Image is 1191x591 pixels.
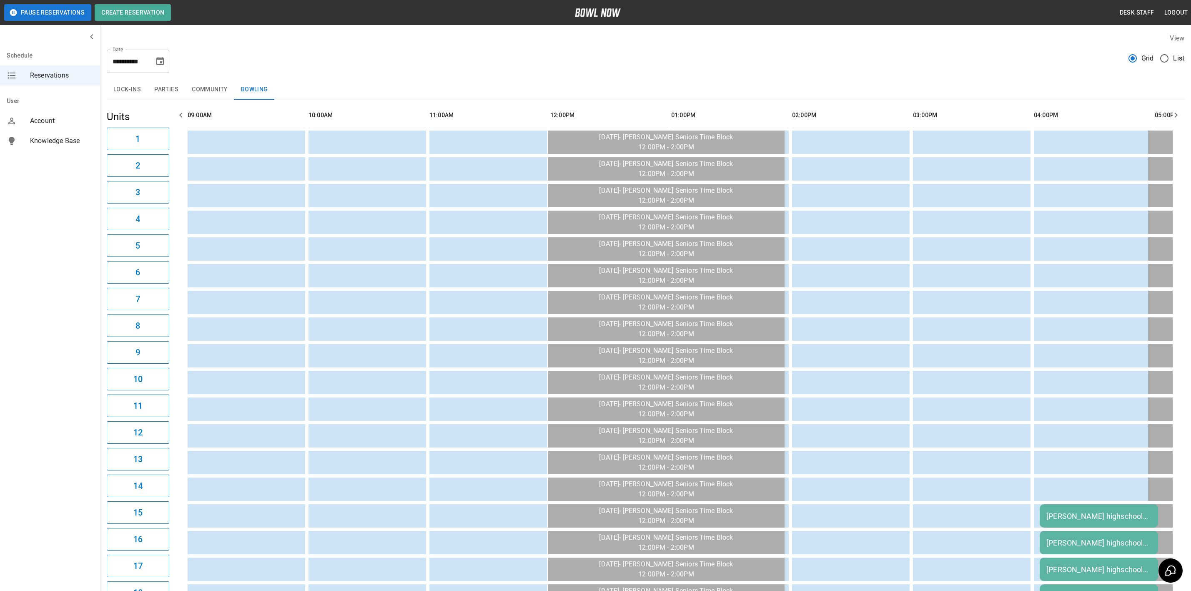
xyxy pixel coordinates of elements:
span: Reservations [30,70,93,80]
th: 10:00AM [308,103,426,127]
button: Logout [1161,5,1191,20]
h6: 2 [135,159,140,172]
button: 5 [107,234,169,257]
h6: 9 [135,346,140,359]
h6: 15 [133,506,143,519]
h6: 13 [133,453,143,466]
div: [PERSON_NAME] highschool bowling [1046,565,1151,574]
button: Lock-ins [107,80,148,100]
span: Account [30,116,93,126]
button: Pause Reservations [4,4,91,21]
button: 7 [107,288,169,310]
h5: Units [107,110,169,123]
h6: 17 [133,559,143,573]
h6: 8 [135,319,140,332]
h6: 7 [135,292,140,306]
button: 17 [107,555,169,577]
button: 4 [107,208,169,230]
button: Desk Staff [1116,5,1158,20]
h6: 16 [133,533,143,546]
button: 12 [107,421,169,444]
span: List [1173,53,1184,63]
h6: 14 [133,479,143,493]
button: 9 [107,341,169,364]
button: 1 [107,128,169,150]
span: Grid [1141,53,1154,63]
h6: 10 [133,372,143,386]
button: 2 [107,154,169,177]
button: 14 [107,475,169,497]
div: [PERSON_NAME] highschool bowling [1046,512,1151,521]
th: 12:00PM [550,103,668,127]
img: logo [575,8,621,17]
button: 10 [107,368,169,390]
button: 13 [107,448,169,470]
button: Community [185,80,234,100]
th: 09:00AM [188,103,305,127]
h6: 11 [133,399,143,412]
button: 6 [107,261,169,284]
div: inventory tabs [107,80,1184,100]
button: 3 [107,181,169,204]
div: [PERSON_NAME] highschool bowling [1046,538,1151,547]
h6: 5 [135,239,140,252]
th: 11:00AM [429,103,547,127]
button: 11 [107,395,169,417]
h6: 3 [135,186,140,199]
h6: 1 [135,132,140,146]
h6: 4 [135,212,140,226]
button: 8 [107,314,169,337]
button: Bowling [234,80,275,100]
button: Parties [148,80,185,100]
button: Create Reservation [95,4,171,21]
button: 16 [107,528,169,551]
h6: 6 [135,266,140,279]
label: View [1170,34,1184,42]
button: 15 [107,501,169,524]
h6: 12 [133,426,143,439]
button: Choose date, selected date is Oct 7, 2025 [152,53,168,70]
span: Knowledge Base [30,136,93,146]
